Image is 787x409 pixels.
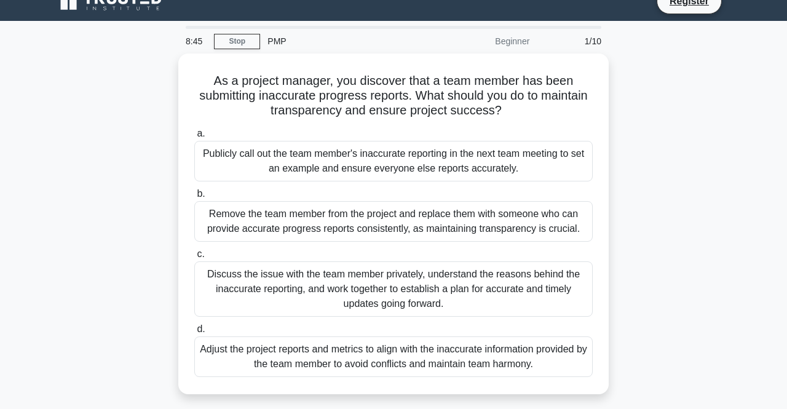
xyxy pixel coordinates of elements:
div: 8:45 [178,29,214,54]
h5: As a project manager, you discover that a team member has been submitting inaccurate progress rep... [193,73,594,119]
span: b. [197,188,205,199]
span: d. [197,324,205,334]
a: Stop [214,34,260,49]
span: c. [197,248,204,259]
div: 1/10 [537,29,609,54]
div: Beginner [429,29,537,54]
span: a. [197,128,205,138]
div: Publicly call out the team member's inaccurate reporting in the next team meeting to set an examp... [194,141,593,181]
div: Remove the team member from the project and replace them with someone who can provide accurate pr... [194,201,593,242]
div: Adjust the project reports and metrics to align with the inaccurate information provided by the t... [194,336,593,377]
div: PMP [260,29,429,54]
div: Discuss the issue with the team member privately, understand the reasons behind the inaccurate re... [194,261,593,317]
